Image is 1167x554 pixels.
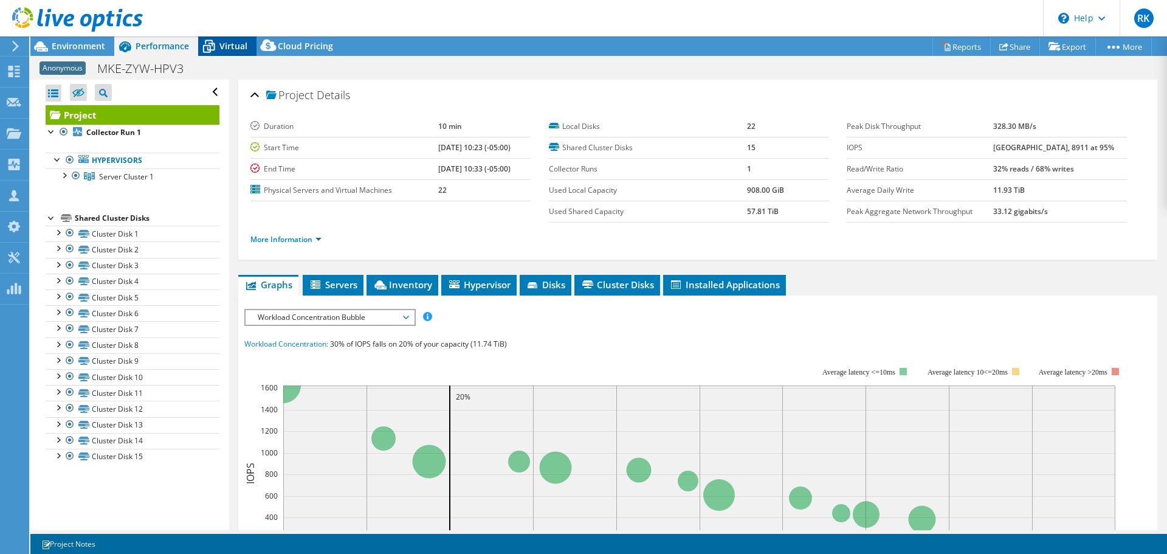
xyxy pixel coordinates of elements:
span: Performance [136,40,189,52]
label: Read/Write Ratio [847,163,993,175]
a: Cluster Disk 9 [46,353,219,369]
b: 32% reads / 68% writes [993,164,1074,174]
a: Cluster Disk 4 [46,274,219,289]
label: Collector Runs [549,163,747,175]
a: Cluster Disk 3 [46,258,219,274]
span: Installed Applications [669,279,780,291]
label: Physical Servers and Virtual Machines [250,184,438,196]
a: Server Cluster 1 [46,168,219,184]
span: 30% of IOPS falls on 20% of your capacity (11.74 TiB) [330,339,507,349]
svg: \n [1058,13,1069,24]
text: 400 [265,512,278,522]
span: Anonymous [40,61,86,75]
text: 20% [456,392,470,402]
div: Shared Cluster Disks [75,211,219,226]
span: Workload Concentration Bubble [252,310,408,325]
span: Environment [52,40,105,52]
a: More [1095,37,1152,56]
text: 1200 [261,426,278,436]
a: Cluster Disk 13 [46,417,219,433]
b: 33.12 gigabits/s [993,206,1048,216]
a: Project Notes [33,536,104,552]
span: Disks [526,279,565,291]
span: RK [1134,9,1154,28]
text: 1000 [261,448,278,458]
span: Workload Concentration: [244,339,328,349]
b: 57.81 TiB [747,206,779,216]
a: Cluster Disk 7 [46,321,219,337]
span: Virtual [219,40,247,52]
label: Duration [250,120,438,133]
a: Share [990,37,1040,56]
span: Cluster Disks [580,279,654,291]
text: 600 [265,491,278,501]
a: Cluster Disk 10 [46,369,219,385]
span: Hypervisor [447,279,511,291]
h1: MKE-ZYW-HPV3 [92,62,202,75]
b: 11.93 TiB [993,185,1025,195]
a: Export [1039,37,1096,56]
label: Used Shared Capacity [549,206,747,218]
b: [DATE] 10:33 (-05:00) [438,164,511,174]
label: Start Time [250,142,438,154]
b: 10 min [438,121,462,131]
a: Cluster Disk 14 [46,433,219,449]
a: Cluster Disk 2 [46,241,219,257]
text: 1600 [261,383,278,393]
label: Shared Cluster Disks [549,142,747,154]
label: Peak Disk Throughput [847,120,993,133]
text: IOPS [244,462,257,483]
label: Used Local Capacity [549,184,747,196]
a: Cluster Disk 11 [46,385,219,401]
span: Server Cluster 1 [99,171,154,182]
a: More Information [250,234,322,244]
b: 22 [747,121,756,131]
a: Cluster Disk 6 [46,305,219,321]
label: Peak Aggregate Network Throughput [847,206,993,218]
a: Collector Run 1 [46,125,219,140]
label: End Time [250,163,438,175]
text: Average latency >20ms [1039,368,1107,376]
span: Inventory [373,279,432,291]
b: [DATE] 10:23 (-05:00) [438,142,511,153]
tspan: Average latency <=10ms [822,368,895,376]
label: Local Disks [549,120,747,133]
b: 22 [438,185,447,195]
b: Collector Run 1 [86,127,141,137]
b: 15 [747,142,756,153]
a: Cluster Disk 15 [46,449,219,465]
a: Project [46,105,219,125]
a: Cluster Disk 8 [46,338,219,353]
a: Cluster Disk 1 [46,226,219,241]
b: 328.30 MB/s [993,121,1036,131]
span: Cloud Pricing [278,40,333,52]
text: 800 [265,469,278,479]
span: Servers [309,279,357,291]
text: 1400 [261,404,278,415]
a: Cluster Disk 12 [46,401,219,417]
a: Cluster Disk 5 [46,289,219,305]
b: [GEOGRAPHIC_DATA], 8911 at 95% [993,142,1114,153]
a: Hypervisors [46,153,219,168]
b: 908.00 GiB [747,185,784,195]
a: Reports [932,37,991,56]
span: Project [266,89,314,102]
label: Average Daily Write [847,184,993,196]
span: Graphs [244,279,292,291]
span: Details [317,88,350,102]
label: IOPS [847,142,993,154]
b: 1 [747,164,751,174]
tspan: Average latency 10<=20ms [928,368,1008,376]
